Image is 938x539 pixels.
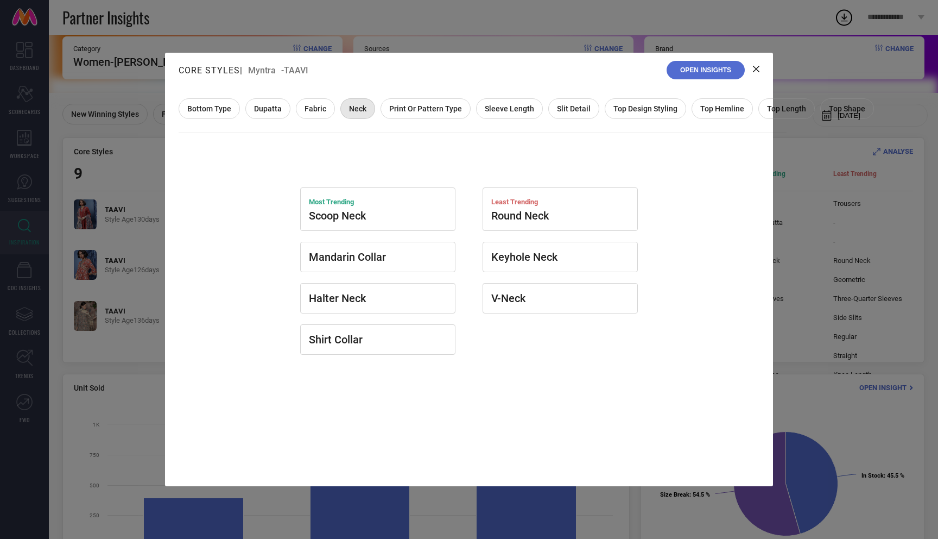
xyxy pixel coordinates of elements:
span: Most Trending [309,198,354,206]
span: - TAAVI [281,65,308,76]
span: Bottom Type [187,104,231,113]
span: V-Neck [491,292,525,305]
span: Top Design Styling [613,104,677,113]
span: Top Hemline [700,104,744,113]
span: Halter Neck [309,292,366,305]
span: Mandarin Collar [309,250,386,264]
span: Top Length [767,104,806,113]
span: Shirt Collar [309,333,363,346]
button: Open Insights [667,61,745,79]
span: Print or Pattern Type [389,104,462,113]
span: Keyhole Neck [491,250,557,264]
span: Dupatta [254,104,282,113]
span: Myntra [248,65,276,76]
span: Scoop Neck [309,209,366,222]
span: Neck [349,104,366,113]
span: Top Shape [829,104,865,113]
span: Slit Detail [557,104,591,113]
span: Sleeve Length [485,104,534,113]
span: Least Trending [491,198,538,206]
h1: Core Styles | [179,65,248,76]
span: Round Neck [491,209,549,222]
span: Fabric [305,104,326,113]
